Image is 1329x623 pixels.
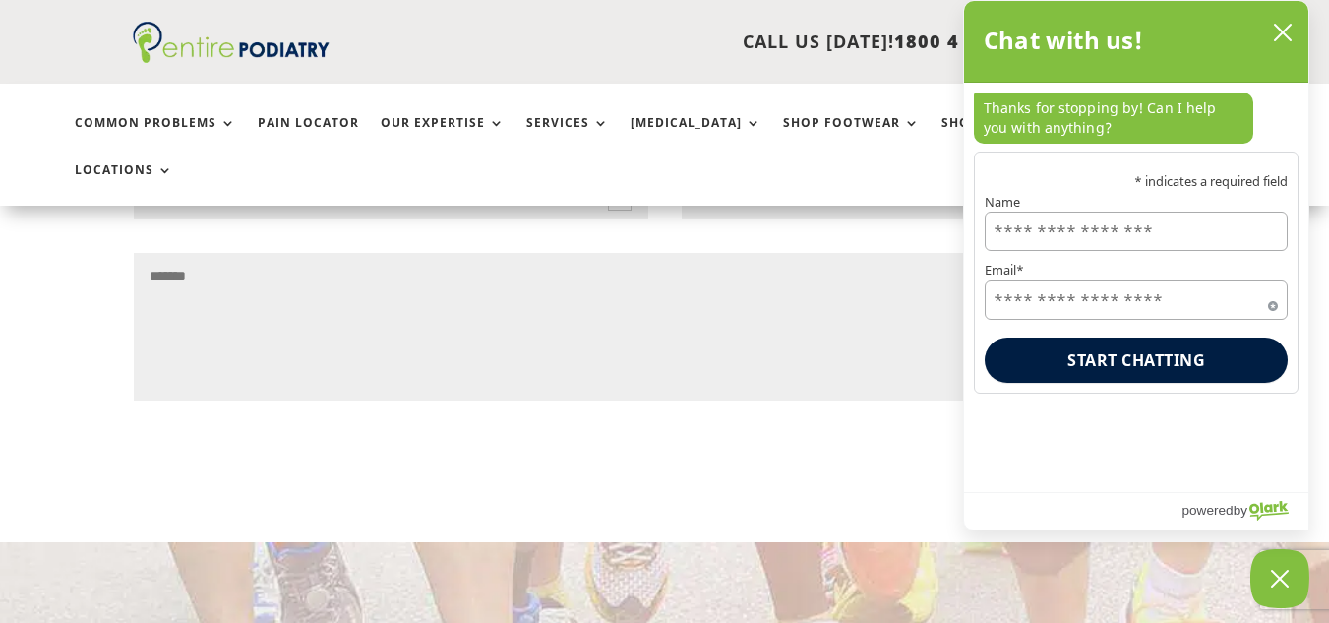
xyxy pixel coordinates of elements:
span: by [1234,498,1247,523]
p: Thanks for stopping by! Can I help you with anything? [974,93,1253,144]
img: logo (1) [133,22,330,63]
a: Powered by Olark [1181,493,1308,530]
a: Shop Footwear [783,116,920,158]
input: Name [985,212,1288,251]
a: Common Problems [75,116,236,158]
label: Name [985,196,1288,209]
button: Close Chatbox [1250,549,1309,608]
a: [MEDICAL_DATA] [631,116,761,158]
p: CALL US [DATE]! [375,30,1034,55]
div: chat [964,83,1308,152]
button: Start chatting [985,338,1288,383]
h2: Chat with us! [984,21,1144,60]
label: Email* [985,264,1288,277]
a: Entire Podiatry [133,47,330,67]
a: Locations [75,163,173,206]
input: Email [985,280,1288,320]
p: * indicates a required field [985,175,1288,188]
a: Services [526,116,609,158]
span: powered [1181,498,1233,523]
span: 1800 4 ENTIRE [894,30,1034,53]
a: Our Expertise [381,116,505,158]
span: Required field [1268,297,1278,307]
a: Pain Locator [258,116,359,158]
a: Shop Foot Care [941,116,1078,158]
button: close chatbox [1267,18,1299,47]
